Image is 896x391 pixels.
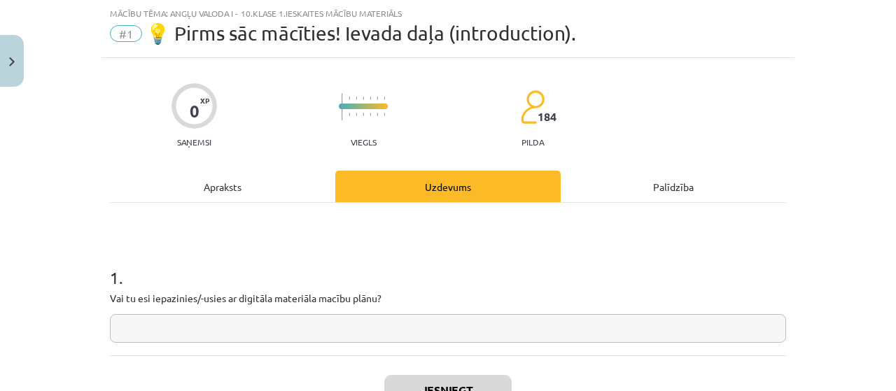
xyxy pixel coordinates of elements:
[370,113,371,116] img: icon-short-line-57e1e144782c952c97e751825c79c345078a6d821885a25fce030b3d8c18986b.svg
[351,137,377,147] p: Viegls
[384,113,385,116] img: icon-short-line-57e1e144782c952c97e751825c79c345078a6d821885a25fce030b3d8c18986b.svg
[377,97,378,100] img: icon-short-line-57e1e144782c952c97e751825c79c345078a6d821885a25fce030b3d8c18986b.svg
[538,111,556,123] span: 184
[110,25,142,42] span: #1
[363,97,364,100] img: icon-short-line-57e1e144782c952c97e751825c79c345078a6d821885a25fce030b3d8c18986b.svg
[349,113,350,116] img: icon-short-line-57e1e144782c952c97e751825c79c345078a6d821885a25fce030b3d8c18986b.svg
[370,97,371,100] img: icon-short-line-57e1e144782c952c97e751825c79c345078a6d821885a25fce030b3d8c18986b.svg
[146,22,576,45] span: 💡 Pirms sāc mācīties! Ievada daļa (introduction).
[110,291,786,306] p: Vai tu esi iepazinies/-usies ar digitāla materiāla macību plānu?
[520,90,545,125] img: students-c634bb4e5e11cddfef0936a35e636f08e4e9abd3cc4e673bd6f9a4125e45ecb1.svg
[377,113,378,116] img: icon-short-line-57e1e144782c952c97e751825c79c345078a6d821885a25fce030b3d8c18986b.svg
[342,93,343,120] img: icon-long-line-d9ea69661e0d244f92f715978eff75569469978d946b2353a9bb055b3ed8787d.svg
[356,97,357,100] img: icon-short-line-57e1e144782c952c97e751825c79c345078a6d821885a25fce030b3d8c18986b.svg
[349,97,350,100] img: icon-short-line-57e1e144782c952c97e751825c79c345078a6d821885a25fce030b3d8c18986b.svg
[110,243,786,287] h1: 1 .
[356,113,357,116] img: icon-short-line-57e1e144782c952c97e751825c79c345078a6d821885a25fce030b3d8c18986b.svg
[521,137,544,147] p: pilda
[561,171,786,202] div: Palīdzība
[171,137,217,147] p: Saņemsi
[9,57,15,66] img: icon-close-lesson-0947bae3869378f0d4975bcd49f059093ad1ed9edebbc8119c70593378902aed.svg
[200,97,209,104] span: XP
[384,97,385,100] img: icon-short-line-57e1e144782c952c97e751825c79c345078a6d821885a25fce030b3d8c18986b.svg
[110,8,786,18] div: Mācību tēma: Angļu valoda i - 10.klase 1.ieskaites mācību materiāls
[363,113,364,116] img: icon-short-line-57e1e144782c952c97e751825c79c345078a6d821885a25fce030b3d8c18986b.svg
[190,101,199,121] div: 0
[335,171,561,202] div: Uzdevums
[110,171,335,202] div: Apraksts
